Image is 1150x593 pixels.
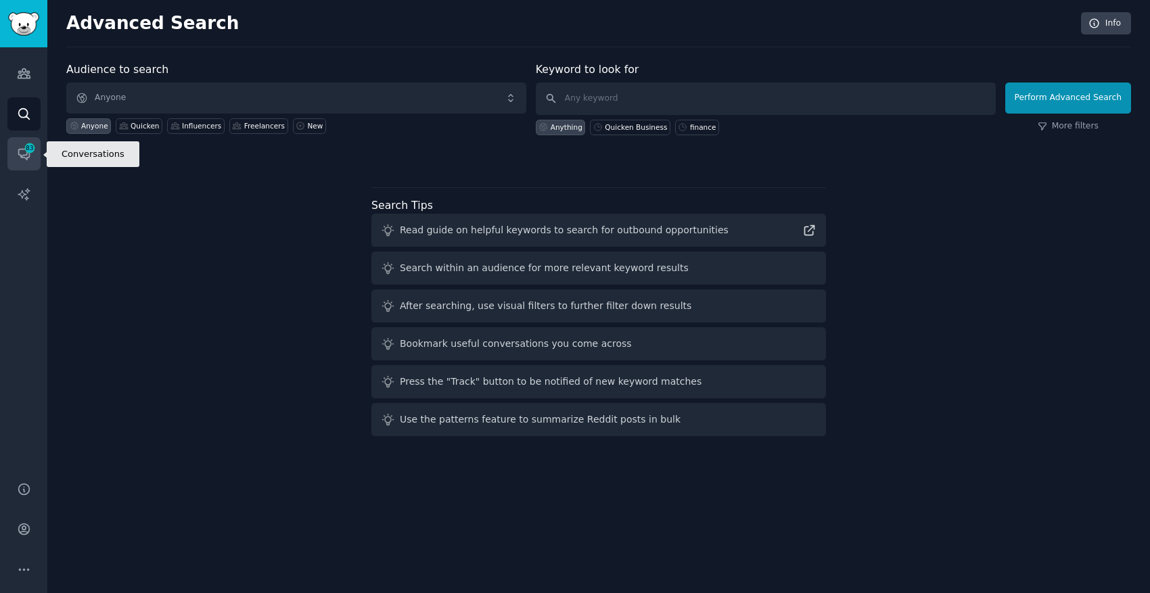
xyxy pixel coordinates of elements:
div: Bookmark useful conversations you come across [400,337,632,351]
div: Anyone [81,121,108,131]
a: More filters [1038,120,1099,133]
div: Quicken Business [605,122,667,132]
span: 83 [24,143,36,153]
div: Read guide on helpful keywords to search for outbound opportunities [400,223,729,237]
div: Press the "Track" button to be notified of new keyword matches [400,375,701,389]
input: Any keyword [536,82,996,115]
label: Audience to search [66,63,168,76]
div: Quicken [131,121,159,131]
button: Perform Advanced Search [1005,82,1131,114]
a: Info [1081,12,1131,35]
a: 83 [7,137,41,170]
a: New [293,118,326,134]
div: Influencers [182,121,221,131]
div: Freelancers [244,121,285,131]
img: GummySearch logo [8,12,39,36]
button: Anyone [66,82,526,114]
div: Anything [551,122,582,132]
div: Search within an audience for more relevant keyword results [400,261,689,275]
div: finance [690,122,716,132]
label: Keyword to look for [536,63,639,76]
label: Search Tips [371,199,433,212]
h2: Advanced Search [66,13,1074,34]
div: New [308,121,323,131]
div: After searching, use visual filters to further filter down results [400,299,691,313]
div: Use the patterns feature to summarize Reddit posts in bulk [400,412,681,427]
